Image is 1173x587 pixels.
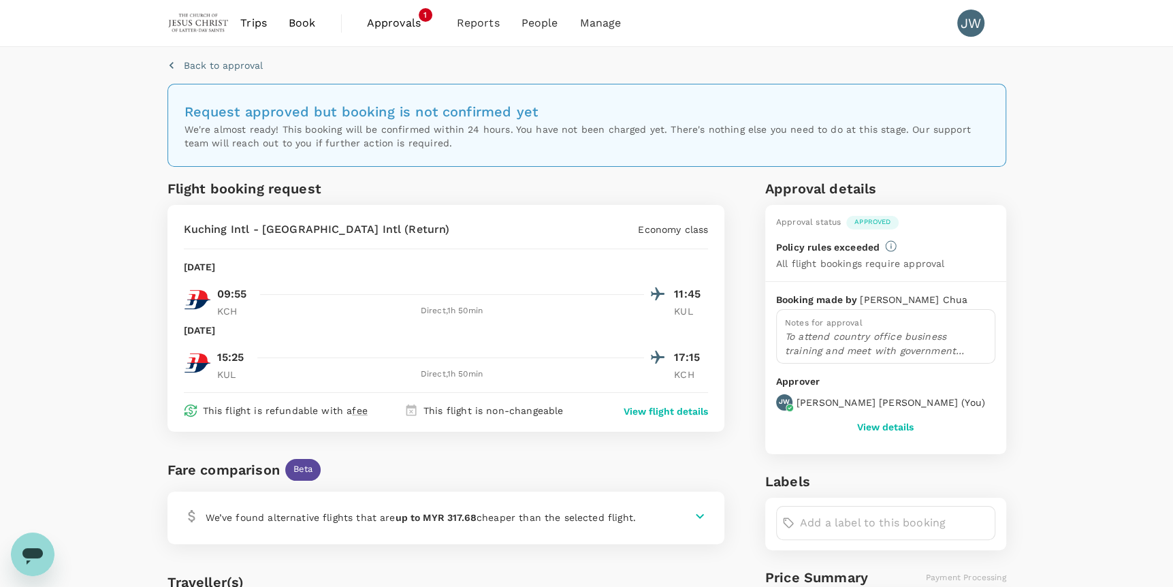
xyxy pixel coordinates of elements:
[785,318,863,328] span: Notes for approval
[521,15,558,31] span: People
[352,405,367,416] span: fee
[167,59,263,72] button: Back to approval
[674,304,708,318] p: KUL
[457,15,500,31] span: Reports
[285,463,321,476] span: Beta
[797,396,985,409] p: [PERSON_NAME] [PERSON_NAME] ( You )
[217,286,247,302] p: 09:55
[765,178,1006,200] h6: Approval details
[785,330,986,357] p: To attend country office business training and meet with government officials for upcoming projects
[217,349,244,366] p: 15:25
[957,10,984,37] div: JW
[776,257,944,270] p: All flight bookings require approval
[857,422,914,432] button: View details
[240,15,267,31] span: Trips
[217,368,251,381] p: KUL
[624,404,708,418] button: View flight details
[800,512,989,534] input: Add a label to this booking
[184,101,989,123] h6: Request approved but booking is not confirmed yet
[184,349,211,377] img: MH
[638,223,708,236] p: Economy class
[367,15,435,31] span: Approvals
[423,404,563,417] p: This flight is non-changeable
[289,15,316,31] span: Book
[11,533,54,576] iframe: Button to launch messaging window
[184,260,216,274] p: [DATE]
[259,368,645,381] div: Direct , 1h 50min
[776,375,995,389] p: Approver
[167,178,443,200] h6: Flight booking request
[184,221,450,238] p: Kuching Intl - [GEOGRAPHIC_DATA] Intl (Return)
[167,459,280,481] div: Fare comparison
[184,286,211,313] img: MH
[674,286,708,302] p: 11:45
[579,15,621,31] span: Manage
[860,293,967,306] p: [PERSON_NAME] Chua
[217,304,251,318] p: KCH
[765,471,1006,492] h6: Labels
[206,511,636,524] p: We’ve found alternative flights that are cheaper than the selected flight.
[419,8,432,22] span: 1
[779,397,790,407] p: JW
[846,217,899,227] span: Approved
[776,216,841,229] div: Approval status
[674,368,708,381] p: KCH
[259,304,645,318] div: Direct , 1h 50min
[184,59,263,72] p: Back to approval
[396,512,477,523] b: up to MYR 317.68
[674,349,708,366] p: 17:15
[184,323,216,337] p: [DATE]
[184,123,989,150] p: We're almost ready! This booking will be confirmed within 24 hours. You have not been charged yet...
[776,293,860,306] p: Booking made by
[776,240,880,254] p: Policy rules exceeded
[167,8,230,38] img: The Malaysian Church of Jesus Christ of Latter-day Saints
[203,404,368,417] p: This flight is refundable with a
[926,573,1006,582] span: Payment Processing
